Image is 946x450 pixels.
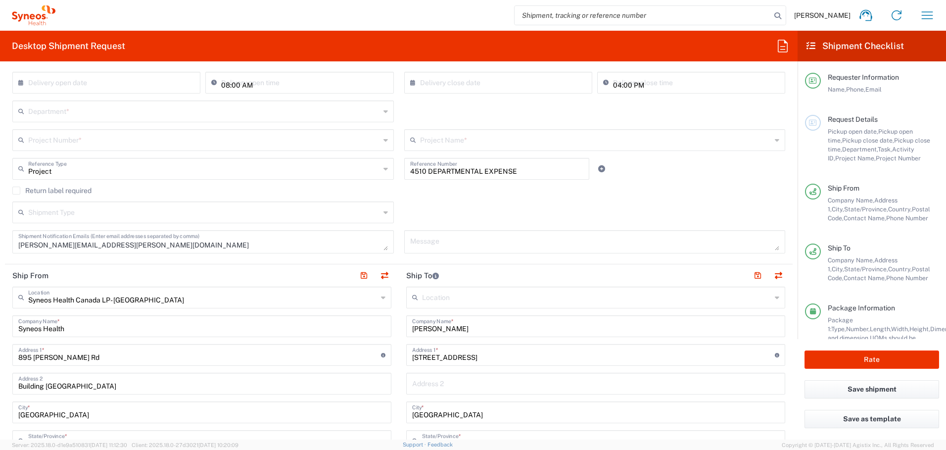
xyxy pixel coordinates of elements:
[828,244,851,252] span: Ship To
[828,316,853,333] span: Package 1:
[844,274,886,282] span: Contact Name,
[427,442,453,448] a: Feedback
[844,265,888,273] span: State/Province,
[12,442,127,448] span: Server: 2025.18.0-d1e9a510831
[835,154,876,162] span: Project Name,
[888,265,912,273] span: Country,
[842,137,894,144] span: Pickup close date,
[403,442,427,448] a: Support
[198,442,238,448] span: [DATE] 10:20:09
[804,350,939,369] button: Rate
[828,184,859,192] span: Ship From
[132,442,238,448] span: Client: 2025.18.0-27d3021
[846,86,865,93] span: Phone,
[806,40,904,52] h2: Shipment Checklist
[876,154,921,162] span: Project Number
[886,274,928,282] span: Phone Number
[888,205,912,213] span: Country,
[90,442,127,448] span: [DATE] 11:12:30
[909,325,930,333] span: Height,
[832,205,844,213] span: City,
[828,304,895,312] span: Package Information
[844,205,888,213] span: State/Province,
[891,325,909,333] span: Width,
[865,86,882,93] span: Email
[515,6,771,25] input: Shipment, tracking or reference number
[804,410,939,428] button: Save as template
[12,187,92,195] label: Return label required
[794,11,851,20] span: [PERSON_NAME]
[878,146,892,153] span: Task,
[870,325,891,333] span: Length,
[828,115,878,123] span: Request Details
[886,214,928,222] span: Phone Number
[406,271,439,281] h2: Ship To
[12,40,125,52] h2: Desktop Shipment Request
[828,73,899,81] span: Requester Information
[846,325,870,333] span: Number,
[828,128,878,135] span: Pickup open date,
[831,325,846,333] span: Type,
[595,162,609,176] a: Add Reference
[842,146,878,153] span: Department,
[832,265,844,273] span: City,
[804,380,939,399] button: Save shipment
[828,197,874,204] span: Company Name,
[828,86,846,93] span: Name,
[844,214,886,222] span: Contact Name,
[12,271,48,281] h2: Ship From
[782,441,934,450] span: Copyright © [DATE]-[DATE] Agistix Inc., All Rights Reserved
[828,256,874,264] span: Company Name,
